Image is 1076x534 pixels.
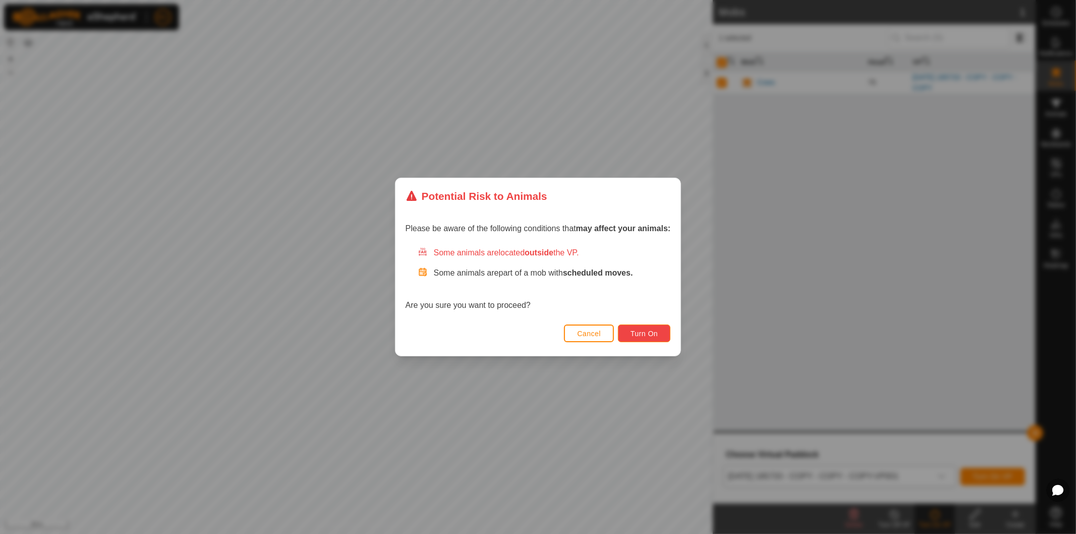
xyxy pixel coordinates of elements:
span: part of a mob with [499,269,633,277]
div: Some animals are [418,247,671,259]
div: Potential Risk to Animals [406,188,547,204]
button: Cancel [564,325,614,342]
span: Cancel [577,330,601,338]
span: Turn On [631,330,658,338]
strong: scheduled moves. [563,269,633,277]
button: Turn On [618,325,670,342]
span: located the VP. [499,248,579,257]
strong: outside [525,248,553,257]
span: Please be aware of the following conditions that [406,224,671,233]
div: Are you sure you want to proceed? [406,247,671,311]
p: Some animals are [434,267,671,279]
strong: may affect your animals: [576,224,671,233]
